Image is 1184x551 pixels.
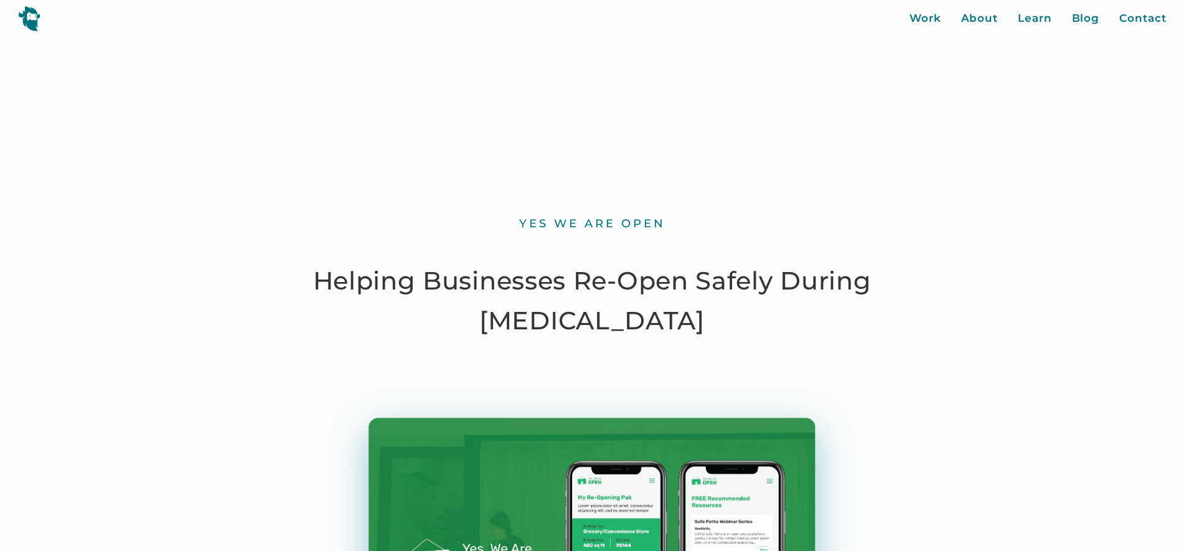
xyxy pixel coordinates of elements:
[519,217,665,231] div: Yes We Are Open
[312,261,872,341] h1: Helping Businesses Re-Open Safely During [MEDICAL_DATA]
[18,6,40,31] img: yeti logo icon
[961,11,998,27] a: About
[909,11,941,27] a: Work
[1119,11,1166,27] a: Contact
[1018,11,1052,27] a: Learn
[1072,11,1100,27] a: Blog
